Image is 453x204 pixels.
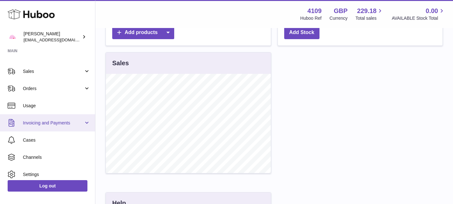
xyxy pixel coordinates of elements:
[112,26,174,39] a: Add products
[357,7,376,15] span: 229.18
[392,7,445,21] a: 0.00 AVAILABLE Stock Total
[355,15,384,21] span: Total sales
[23,120,84,126] span: Invoicing and Payments
[392,15,445,21] span: AVAILABLE Stock Total
[300,15,322,21] div: Huboo Ref
[23,137,90,143] span: Cases
[355,7,384,21] a: 229.18 Total sales
[284,26,319,39] a: Add Stock
[426,7,438,15] span: 0.00
[334,7,347,15] strong: GBP
[23,154,90,160] span: Channels
[112,59,129,67] h3: Sales
[8,32,17,42] img: hello@limpetstore.com
[8,180,87,192] a: Log out
[23,103,90,109] span: Usage
[23,86,84,92] span: Orders
[24,31,81,43] div: [PERSON_NAME]
[24,37,93,42] span: [EMAIL_ADDRESS][DOMAIN_NAME]
[307,7,322,15] strong: 4109
[23,68,84,74] span: Sales
[330,15,348,21] div: Currency
[23,172,90,178] span: Settings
